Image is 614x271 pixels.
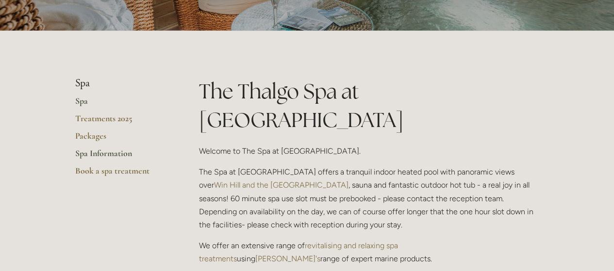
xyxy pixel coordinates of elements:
a: Packages [75,130,168,148]
a: Spa Information [75,148,168,165]
p: Welcome to The Spa at [GEOGRAPHIC_DATA]. [199,144,539,158]
a: Spa [75,96,168,113]
p: We offer an extensive range of using range of expert marine products. [199,239,539,265]
a: Win Hill and the [GEOGRAPHIC_DATA] [214,180,348,190]
p: The Spa at [GEOGRAPHIC_DATA] offers a tranquil indoor heated pool with panoramic views over , sau... [199,165,539,231]
h1: The Thalgo Spa at [GEOGRAPHIC_DATA] [199,77,539,134]
a: Book a spa treatment [75,165,168,183]
li: Spa [75,77,168,90]
a: Treatments 2025 [75,113,168,130]
a: [PERSON_NAME]'s [255,254,320,263]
